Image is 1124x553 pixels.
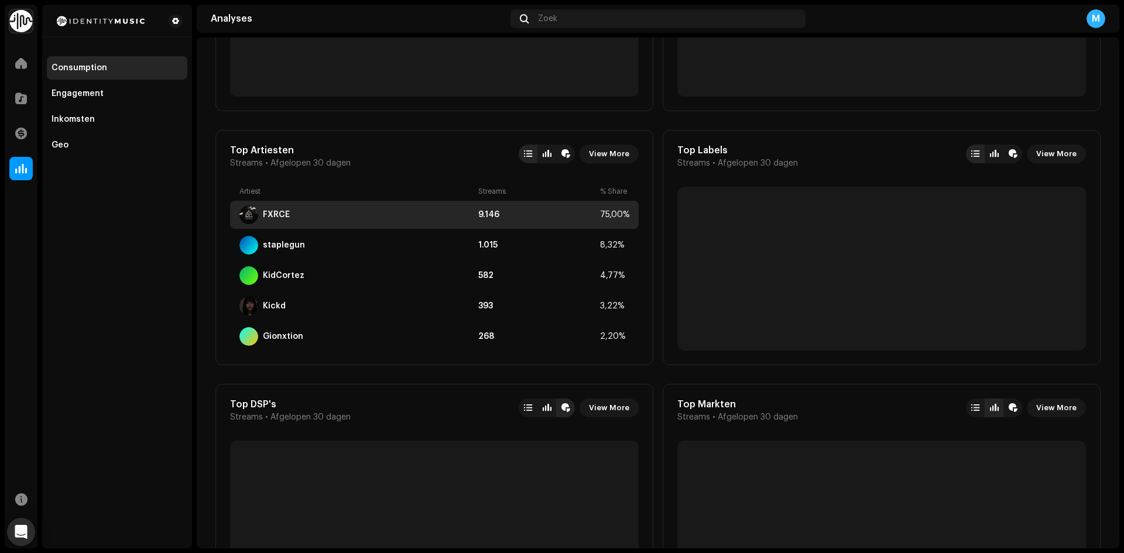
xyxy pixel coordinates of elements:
[263,241,305,250] div: staplegun
[265,159,268,168] span: •
[270,159,351,168] span: Afgelopen 30 dagen
[718,159,798,168] span: Afgelopen 30 dagen
[239,205,258,224] img: 2E417B50-80C7-4185-8B24-A3FE3883FE96
[600,187,629,196] div: % Share
[580,399,639,417] button: View More
[263,210,290,219] div: FXRCE
[600,241,629,250] div: 8,32%
[600,210,629,219] div: 75,00%
[1036,396,1077,420] span: View More
[478,332,595,341] div: 268
[677,413,710,422] span: Streams
[230,145,351,156] div: Top Artiesten
[52,63,107,73] div: Consumption
[52,89,104,98] div: Engagement
[270,413,351,422] span: Afgelopen 30 dagen
[47,82,187,105] re-m-nav-item: Engagement
[1087,9,1105,28] div: M
[718,413,798,422] span: Afgelopen 30 dagen
[478,301,595,311] div: 393
[47,133,187,157] re-m-nav-item: Geo
[538,14,557,23] span: Zoek
[478,210,595,219] div: 9.146
[1036,142,1077,166] span: View More
[263,301,286,311] div: Kickd
[9,9,33,33] img: 0f74c21f-6d1c-4dbc-9196-dbddad53419e
[1027,399,1086,417] button: View More
[600,301,629,311] div: 3,22%
[478,187,595,196] div: Streams
[52,140,68,150] div: Geo
[265,413,268,422] span: •
[677,399,798,410] div: Top Markten
[263,271,304,280] div: KidCortez
[263,332,303,341] div: Gionxtion
[239,297,258,315] img: 09B5440C-0F86-444A-A58F-3DD0188E6E0B
[478,271,595,280] div: 582
[580,145,639,163] button: View More
[600,332,629,341] div: 2,20%
[677,145,798,156] div: Top Labels
[600,271,629,280] div: 4,77%
[712,159,715,168] span: •
[230,413,263,422] span: Streams
[478,241,595,250] div: 1.015
[52,14,150,28] img: 2d8271db-5505-4223-b535-acbbe3973654
[589,142,629,166] span: View More
[677,159,710,168] span: Streams
[47,108,187,131] re-m-nav-item: Inkomsten
[211,14,506,23] div: Analyses
[239,187,474,196] div: Artiest
[47,56,187,80] re-m-nav-item: Consumption
[1027,145,1086,163] button: View More
[7,518,35,546] div: Open Intercom Messenger
[712,413,715,422] span: •
[589,396,629,420] span: View More
[230,159,263,168] span: Streams
[230,399,351,410] div: Top DSP's
[52,115,95,124] div: Inkomsten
